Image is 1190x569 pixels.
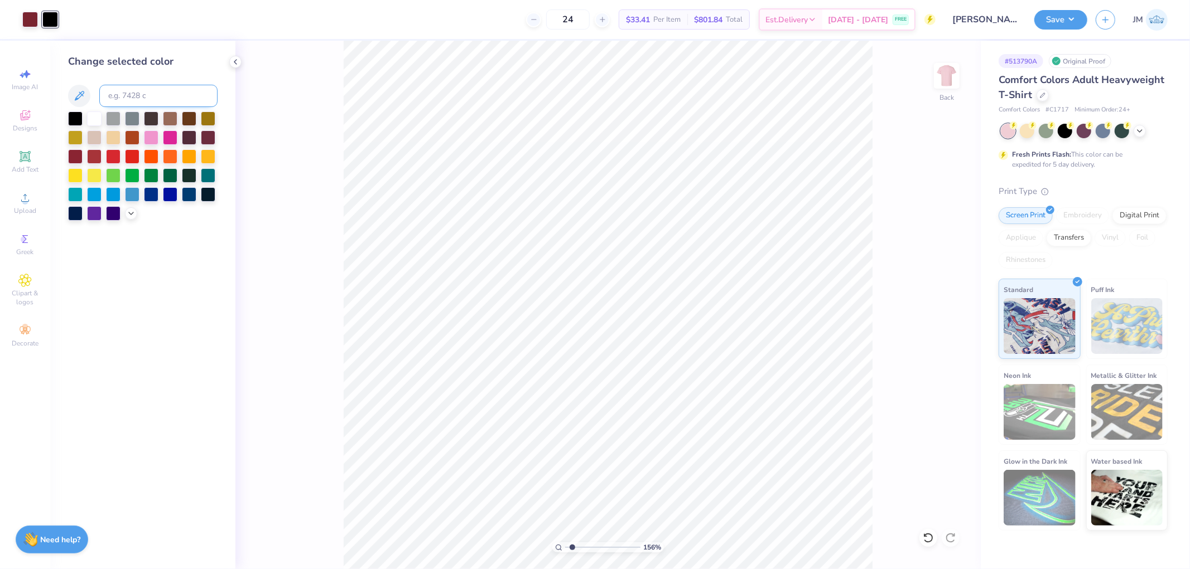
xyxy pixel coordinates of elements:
[1056,207,1109,224] div: Embroidery
[12,82,38,91] span: Image AI
[1091,298,1163,354] img: Puff Ink
[1004,455,1067,467] span: Glow in the Dark Ink
[1133,9,1168,31] a: JM
[1047,230,1091,246] div: Transfers
[1133,13,1143,26] span: JM
[41,534,81,545] strong: Need help?
[12,165,38,174] span: Add Text
[940,93,954,103] div: Back
[99,85,218,107] input: e.g. 7428 c
[936,65,958,87] img: Back
[944,8,1026,31] input: Untitled Design
[626,14,650,26] span: $33.41
[895,16,907,23] span: FREE
[999,54,1043,68] div: # 513790A
[999,207,1053,224] div: Screen Print
[999,230,1043,246] div: Applique
[643,542,661,552] span: 156 %
[726,14,743,26] span: Total
[1004,284,1033,295] span: Standard
[1091,470,1163,526] img: Water based Ink
[17,247,34,256] span: Greek
[1095,230,1126,246] div: Vinyl
[765,14,808,26] span: Est. Delivery
[1129,230,1155,246] div: Foil
[6,289,45,307] span: Clipart & logos
[1091,384,1163,440] img: Metallic & Glitter Ink
[1046,105,1069,115] span: # C1717
[694,14,722,26] span: $801.84
[68,54,218,69] div: Change selected color
[999,185,1168,198] div: Print Type
[1091,369,1157,381] span: Metallic & Glitter Ink
[999,252,1053,269] div: Rhinestones
[1034,10,1087,30] button: Save
[1004,298,1076,354] img: Standard
[1004,369,1031,381] span: Neon Ink
[653,14,681,26] span: Per Item
[999,73,1164,101] span: Comfort Colors Adult Heavyweight T-Shirt
[14,206,36,215] span: Upload
[1112,207,1167,224] div: Digital Print
[999,105,1040,115] span: Comfort Colors
[1075,105,1130,115] span: Minimum Order: 24 +
[1091,284,1115,295] span: Puff Ink
[828,14,888,26] span: [DATE] - [DATE]
[1091,455,1143,467] span: Water based Ink
[546,9,590,30] input: – –
[1012,150,1071,159] strong: Fresh Prints Flash:
[13,124,37,133] span: Designs
[1004,470,1076,526] img: Glow in the Dark Ink
[1004,384,1076,440] img: Neon Ink
[12,339,38,348] span: Decorate
[1049,54,1111,68] div: Original Proof
[1146,9,1168,31] img: Joshua Macky Gaerlan
[1012,149,1149,169] div: This color can be expedited for 5 day delivery.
